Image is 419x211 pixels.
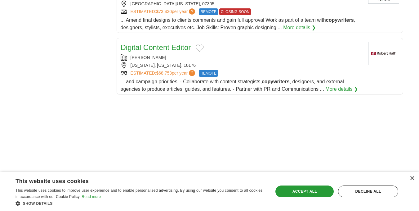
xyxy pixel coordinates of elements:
[16,200,266,206] div: Show details
[121,79,344,92] span: ... and campaign priorities. - Collaborate with content strategists, , designers, and external ag...
[368,42,399,65] img: Robert Half logo
[16,176,250,185] div: This website uses cookies
[82,195,101,199] a: Read more, opens a new window
[199,8,218,15] span: REMOTE
[156,71,172,76] span: $68,753
[262,79,290,84] strong: copywriters
[275,186,334,197] div: Accept all
[121,43,191,52] a: Digital Content Editor
[325,85,358,93] a: More details ❯
[23,201,53,206] span: Show details
[131,8,197,15] a: ESTIMATED:$73,430per year?
[189,70,195,76] span: ?
[199,70,218,77] span: REMOTE
[283,24,316,31] a: More details ❯
[156,9,172,14] span: $73,430
[121,1,363,7] div: [GEOGRAPHIC_DATA][US_STATE], 07305
[410,176,414,181] div: Close
[219,8,251,15] span: CLOSING SOON
[189,8,195,15] span: ?
[196,44,204,52] button: Add to favorite jobs
[131,55,166,60] a: [PERSON_NAME]
[338,186,398,197] div: Decline all
[121,17,355,30] span: ... Amend final designs to clients comments and gain full approval Work as part of a team with , ...
[121,62,363,69] div: [US_STATE], [US_STATE], 10176
[131,70,197,77] a: ESTIMATED:$68,753per year?
[326,17,354,23] strong: copywriters
[16,188,262,199] span: This website uses cookies to improve user experience and to enable personalised advertising. By u...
